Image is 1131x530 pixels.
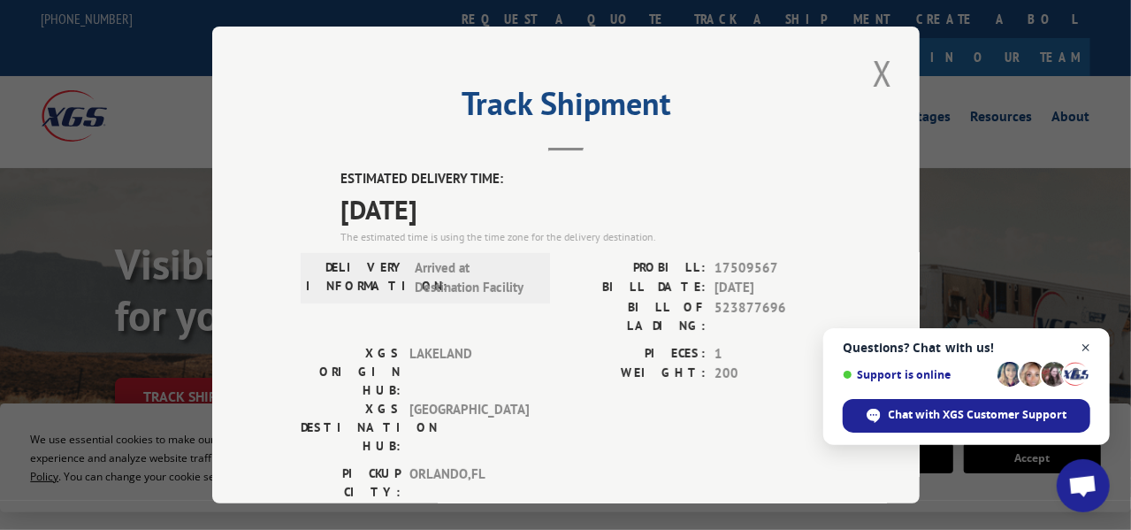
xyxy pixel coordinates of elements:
span: 200 [715,364,831,384]
label: BILL DATE: [566,278,706,298]
span: [DATE] [715,278,831,298]
button: Close modal [867,49,898,97]
label: PICKUP CITY: [301,465,401,502]
h2: Track Shipment [301,91,831,125]
span: Arrived at Destination Facility [415,258,534,298]
label: XGS DESTINATION HUB: [301,400,401,456]
span: Chat with XGS Customer Support [889,407,1067,423]
a: Open chat [1057,459,1110,512]
label: DELIVERY INFORMATION: [306,258,406,298]
span: 17509567 [715,258,831,279]
span: Chat with XGS Customer Support [843,399,1090,433]
span: 1 [715,344,831,365]
label: WEIGHT: [566,364,706,384]
label: PROBILL: [566,258,706,279]
span: ORLANDO , FL [409,465,529,502]
label: BILL OF LADING: [566,298,706,335]
div: The estimated time is using the time zone for the delivery destination. [340,229,831,245]
span: LAKELAND [409,344,529,400]
span: [DATE] [340,189,831,229]
label: PIECES: [566,344,706,365]
span: Support is online [843,368,991,381]
label: XGS ORIGIN HUB: [301,344,401,400]
span: [GEOGRAPHIC_DATA] [409,400,529,456]
span: 523877696 [715,298,831,335]
span: Questions? Chat with us! [843,341,1090,355]
label: ESTIMATED DELIVERY TIME: [340,169,831,189]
